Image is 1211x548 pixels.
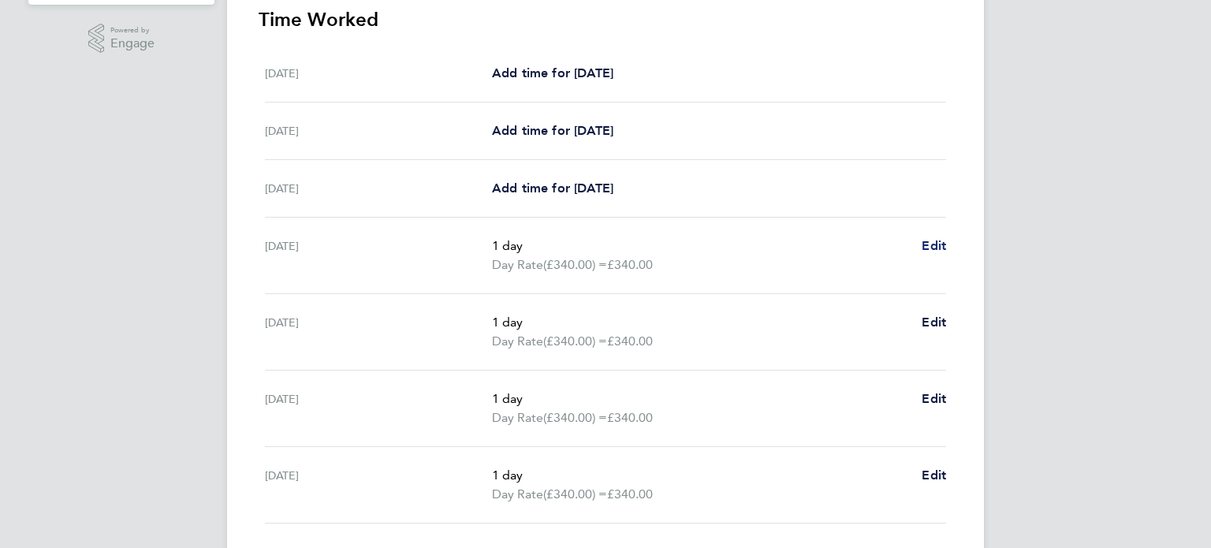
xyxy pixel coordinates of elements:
span: Edit [922,238,946,253]
span: Edit [922,468,946,483]
p: 1 day [492,237,909,255]
a: Edit [922,466,946,485]
span: (£340.00) = [543,257,607,272]
div: [DATE] [265,466,492,504]
span: (£340.00) = [543,334,607,349]
span: Edit [922,315,946,330]
span: Day Rate [492,485,543,504]
span: £340.00 [607,257,653,272]
div: [DATE] [265,237,492,274]
span: Add time for [DATE] [492,123,613,138]
span: Powered by [110,24,155,37]
a: Add time for [DATE] [492,64,613,83]
span: Add time for [DATE] [492,65,613,80]
span: Day Rate [492,255,543,274]
a: Edit [922,313,946,332]
a: Edit [922,237,946,255]
span: Add time for [DATE] [492,181,613,196]
span: Day Rate [492,408,543,427]
div: [DATE] [265,121,492,140]
span: £340.00 [607,486,653,501]
span: Day Rate [492,332,543,351]
div: [DATE] [265,313,492,351]
span: Engage [110,37,155,50]
div: [DATE] [265,390,492,427]
a: Add time for [DATE] [492,179,613,198]
span: (£340.00) = [543,410,607,425]
p: 1 day [492,313,909,332]
a: Powered byEngage [88,24,155,54]
h3: Time Worked [259,7,952,32]
span: £340.00 [607,334,653,349]
div: [DATE] [265,64,492,83]
p: 1 day [492,466,909,485]
span: Edit [922,391,946,406]
a: Add time for [DATE] [492,121,613,140]
p: 1 day [492,390,909,408]
span: £340.00 [607,410,653,425]
a: Edit [922,390,946,408]
span: (£340.00) = [543,486,607,501]
div: [DATE] [265,179,492,198]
